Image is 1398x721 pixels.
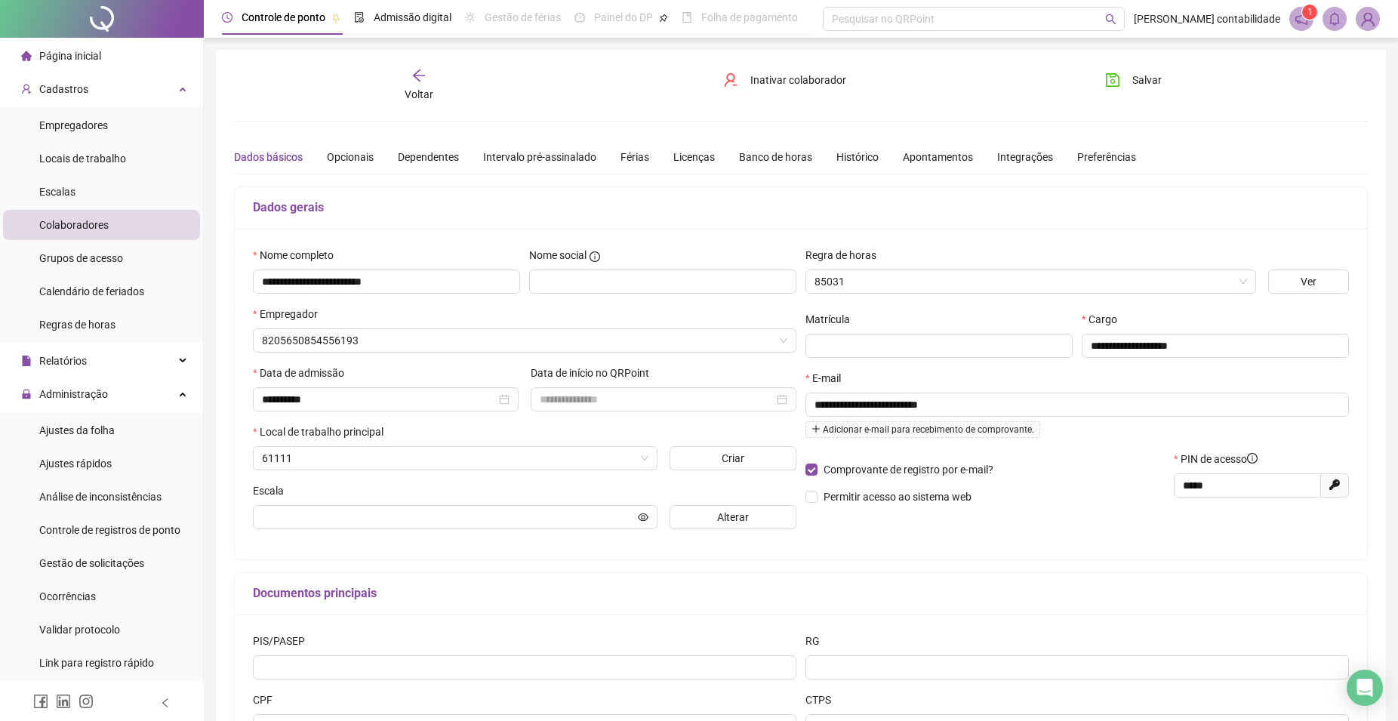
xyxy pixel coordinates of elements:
span: clock-circle [222,12,232,23]
span: lock [21,389,32,399]
label: Cargo [1082,311,1127,328]
span: Permitir acesso ao sistema web [824,491,972,503]
span: book [682,12,692,23]
div: Integrações [997,149,1053,165]
span: Administração [39,388,108,400]
label: Empregador [253,306,328,322]
span: Cadastros [39,83,88,95]
label: RG [805,633,830,649]
span: plus [811,424,821,433]
span: Ver [1301,273,1316,290]
span: bell [1328,12,1341,26]
label: CTPS [805,692,841,708]
span: 85031 [814,270,1247,293]
span: Criar [722,450,744,467]
span: Admissão digital [374,11,451,23]
span: Empregadores [39,119,108,131]
span: Ocorrências [39,590,96,602]
span: Análise de inconsistências [39,491,162,503]
span: facebook [33,694,48,709]
span: 8205650854556193 [262,329,787,352]
span: pushpin [331,14,340,23]
span: Página inicial [39,50,101,62]
span: Nome social [529,247,587,263]
label: E-mail [805,370,851,387]
span: Ajustes da folha [39,424,115,436]
img: 83788 [1356,8,1379,30]
span: 61111 [262,447,648,470]
span: Grupos de acesso [39,252,123,264]
span: Link para registro rápido [39,657,154,669]
div: Intervalo pré-assinalado [483,149,596,165]
span: sun [465,12,476,23]
span: pushpin [659,14,668,23]
div: Férias [620,149,649,165]
span: info-circle [1247,453,1258,464]
button: Inativar colaborador [712,68,858,92]
h5: Documentos principais [253,584,1349,602]
div: Licenças [673,149,715,165]
span: info-circle [590,251,600,262]
div: Dados básicos [234,149,303,165]
div: Preferências [1077,149,1136,165]
label: Escala [253,482,294,499]
span: notification [1295,12,1308,26]
span: Comprovante de registro por e-mail? [824,464,993,476]
span: file-done [354,12,365,23]
span: Locais de trabalho [39,153,126,165]
label: Matrícula [805,311,860,328]
span: instagram [79,694,94,709]
button: Alterar [670,505,796,529]
span: Regras de horas [39,319,115,331]
button: Salvar [1094,68,1173,92]
span: Ajustes rápidos [39,458,112,470]
h5: Dados gerais [253,199,1349,217]
span: Alterar [717,509,749,525]
button: Ver [1268,270,1349,294]
span: Controle de ponto [242,11,325,23]
span: Salvar [1132,72,1162,88]
span: Folha de pagamento [701,11,798,23]
span: left [160,698,171,708]
label: PIS/PASEP [253,633,315,649]
span: Colaboradores [39,219,109,231]
span: dashboard [574,12,585,23]
label: Nome completo [253,247,343,263]
span: Voltar [405,88,433,100]
span: Painel do DP [594,11,653,23]
span: 1 [1307,7,1313,17]
span: Validar protocolo [39,624,120,636]
label: CPF [253,692,282,708]
span: Escalas [39,186,75,198]
span: Gestão de solicitações [39,557,144,569]
div: Histórico [836,149,879,165]
span: user-add [21,84,32,94]
div: Apontamentos [903,149,973,165]
div: Banco de horas [739,149,812,165]
span: search [1105,14,1116,25]
span: PIN de acesso [1181,451,1258,467]
div: Open Intercom Messenger [1347,670,1383,706]
span: home [21,51,32,61]
span: eye [638,512,648,522]
span: save [1105,72,1120,88]
div: Opcionais [327,149,374,165]
span: [PERSON_NAME] contabilidade [1134,11,1280,27]
span: linkedin [56,694,71,709]
span: file [21,356,32,366]
label: Data de admissão [253,365,354,381]
span: Adicionar e-mail para recebimento de comprovante. [805,421,1040,438]
label: Regra de horas [805,247,886,263]
span: Inativar colaborador [750,72,846,88]
span: Gestão de férias [485,11,561,23]
div: Dependentes [398,149,459,165]
span: user-delete [723,72,738,88]
span: Calendário de feriados [39,285,144,297]
span: Relatórios [39,355,87,367]
button: Criar [670,446,796,470]
sup: 1 [1302,5,1317,20]
label: Local de trabalho principal [253,424,393,440]
label: Data de início no QRPoint [531,365,659,381]
span: Controle de registros de ponto [39,524,180,536]
span: arrow-left [411,68,426,83]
